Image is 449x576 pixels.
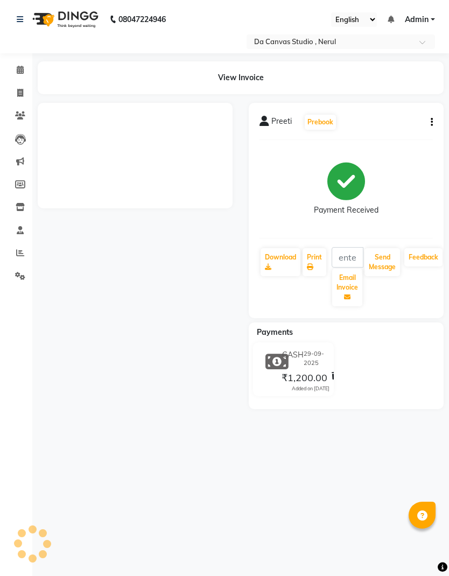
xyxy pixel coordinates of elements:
[332,247,363,268] input: enter email
[364,248,400,276] button: Send Message
[282,371,327,387] span: ₹1,200.00
[282,349,304,368] span: CASH
[303,248,326,276] a: Print
[118,4,166,34] b: 08047224946
[332,269,362,306] button: Email Invoice
[261,248,300,276] a: Download
[27,4,101,34] img: logo
[304,349,327,368] span: 29-09-2025
[314,205,378,216] div: Payment Received
[292,385,329,392] div: Added on [DATE]
[257,327,293,337] span: Payments
[38,61,444,94] div: View Invoice
[405,14,429,25] span: Admin
[404,248,443,266] a: Feedback
[305,115,336,130] button: Prebook
[271,116,292,131] span: Preeti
